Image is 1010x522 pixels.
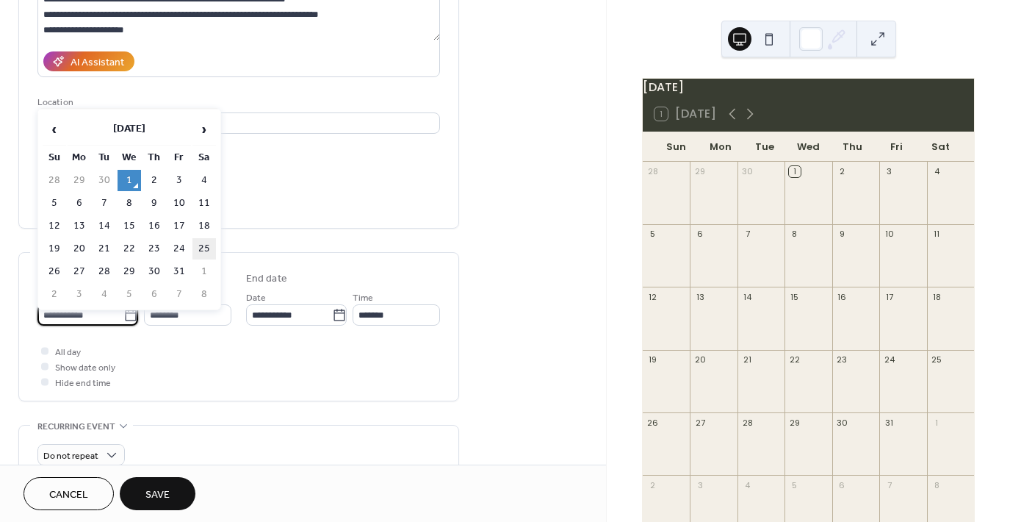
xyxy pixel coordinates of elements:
div: Sat [918,132,962,162]
td: 10 [167,193,191,214]
div: Tue [743,132,787,162]
div: 1 [789,166,800,177]
div: Sun [654,132,699,162]
span: All day [55,345,81,360]
div: Wed [787,132,831,162]
div: 5 [789,479,800,490]
div: 8 [931,479,942,490]
td: 8 [118,193,141,214]
td: 11 [192,193,216,214]
th: Th [143,147,166,168]
div: 28 [742,417,753,428]
td: 6 [143,284,166,305]
td: 4 [192,170,216,191]
td: 17 [167,215,191,237]
td: 19 [43,238,66,260]
div: 7 [884,479,895,490]
td: 2 [143,170,166,191]
div: 30 [837,417,848,428]
th: Fr [167,147,191,168]
div: 29 [694,166,705,177]
td: 1 [118,170,141,191]
div: 7 [742,229,753,240]
div: 20 [694,354,705,365]
span: Time [353,290,373,306]
span: Do not repeat [43,448,98,465]
td: 16 [143,215,166,237]
div: [DATE] [643,79,974,96]
div: 15 [789,291,800,302]
td: 20 [68,238,91,260]
td: 4 [93,284,116,305]
div: 3 [694,479,705,490]
td: 28 [93,261,116,282]
th: Su [43,147,66,168]
td: 22 [118,238,141,260]
td: 13 [68,215,91,237]
th: [DATE] [68,114,191,146]
div: 30 [742,166,753,177]
div: 19 [647,354,658,365]
td: 29 [118,261,141,282]
div: 23 [837,354,848,365]
div: 10 [884,229,895,240]
td: 12 [43,215,66,237]
div: 26 [647,417,658,428]
td: 14 [93,215,116,237]
span: Hide end time [55,376,111,391]
span: Date [246,290,266,306]
span: Recurring event [37,419,115,435]
div: 9 [837,229,848,240]
span: › [193,115,215,144]
div: 16 [837,291,848,302]
th: We [118,147,141,168]
div: 1 [931,417,942,428]
button: Save [120,477,195,510]
td: 3 [68,284,91,305]
td: 24 [167,238,191,260]
div: 11 [931,229,942,240]
div: 27 [694,417,705,428]
td: 31 [167,261,191,282]
td: 5 [43,193,66,214]
td: 21 [93,238,116,260]
div: 22 [789,354,800,365]
div: 29 [789,417,800,428]
div: AI Assistant [71,55,124,71]
td: 25 [192,238,216,260]
th: Sa [192,147,216,168]
td: 2 [43,284,66,305]
td: 28 [43,170,66,191]
span: Cancel [49,487,88,503]
td: 18 [192,215,216,237]
div: 6 [837,479,848,490]
td: 7 [93,193,116,214]
th: Tu [93,147,116,168]
th: Mo [68,147,91,168]
span: Show date only [55,360,115,376]
button: Cancel [24,477,114,510]
div: 2 [647,479,658,490]
div: 6 [694,229,705,240]
div: End date [246,271,287,287]
td: 23 [143,238,166,260]
td: 6 [68,193,91,214]
div: 17 [884,291,895,302]
div: 12 [647,291,658,302]
div: Location [37,95,437,110]
td: 30 [143,261,166,282]
div: 21 [742,354,753,365]
span: ‹ [43,115,65,144]
div: 31 [884,417,895,428]
td: 9 [143,193,166,214]
td: 26 [43,261,66,282]
td: 1 [192,261,216,282]
td: 7 [167,284,191,305]
div: 13 [694,291,705,302]
span: Save [145,487,170,503]
div: 8 [789,229,800,240]
div: 4 [931,166,942,177]
td: 27 [68,261,91,282]
div: Fri [874,132,918,162]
